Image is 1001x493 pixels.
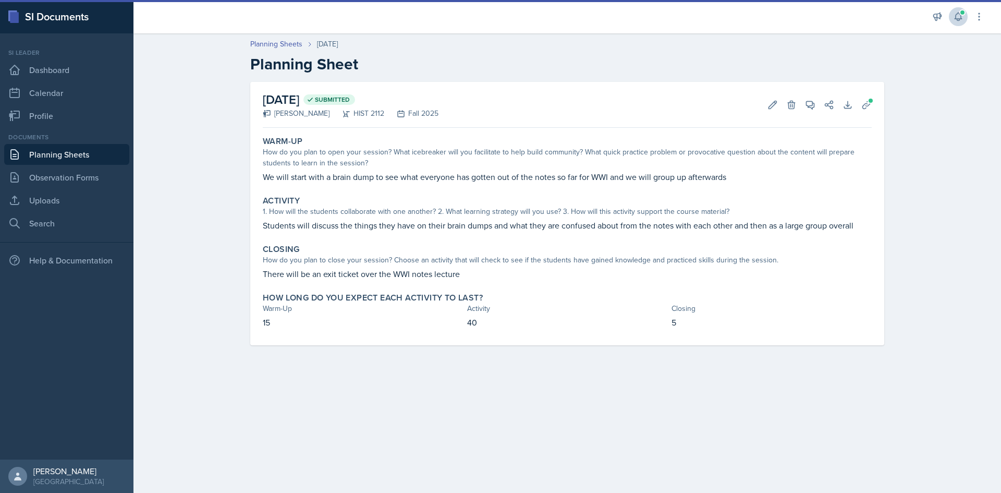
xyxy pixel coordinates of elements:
[263,147,872,169] div: How do you plan to open your session? What icebreaker will you facilitate to help build community...
[263,219,872,232] p: Students will discuss the things they have on their brain dumps and what they are confused about ...
[263,255,872,266] div: How do you plan to close your session? Choose an activity that will check to see if the students ...
[4,133,129,142] div: Documents
[33,466,104,476] div: [PERSON_NAME]
[4,250,129,271] div: Help & Documentation
[672,316,872,329] p: 5
[315,95,350,104] span: Submitted
[4,82,129,103] a: Calendar
[263,171,872,183] p: We will start with a brain dump to see what everyone has gotten out of the notes so far for WWI a...
[4,48,129,57] div: Si leader
[672,303,872,314] div: Closing
[467,316,667,329] p: 40
[384,108,438,119] div: Fall 2025
[263,108,329,119] div: [PERSON_NAME]
[263,90,438,109] h2: [DATE]
[263,196,300,206] label: Activity
[4,190,129,211] a: Uploads
[263,268,872,280] p: There will be an exit ticket over the WWI notes lecture
[33,476,104,487] div: [GEOGRAPHIC_DATA]
[4,167,129,188] a: Observation Forms
[4,105,129,126] a: Profile
[263,303,463,314] div: Warm-Up
[467,303,667,314] div: Activity
[263,244,300,255] label: Closing
[263,293,483,303] label: How long do you expect each activity to last?
[4,213,129,234] a: Search
[250,39,302,50] a: Planning Sheets
[4,59,129,80] a: Dashboard
[263,316,463,329] p: 15
[4,144,129,165] a: Planning Sheets
[250,55,884,74] h2: Planning Sheet
[263,206,872,217] div: 1. How will the students collaborate with one another? 2. What learning strategy will you use? 3....
[263,136,303,147] label: Warm-Up
[329,108,384,119] div: HIST 2112
[317,39,338,50] div: [DATE]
